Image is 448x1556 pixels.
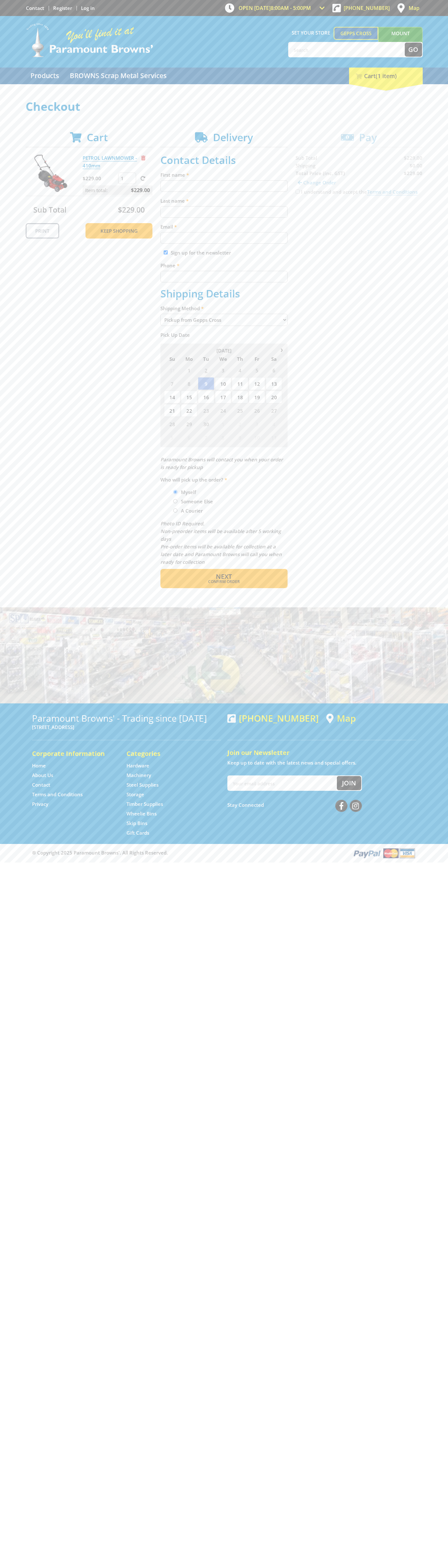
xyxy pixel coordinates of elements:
[198,355,214,363] span: Tu
[288,27,334,38] span: Set your store
[376,72,397,80] span: (1 item)
[349,68,423,84] div: Cart
[126,830,149,836] a: Go to the Gift Cards page
[181,431,197,444] span: 6
[405,43,422,57] button: Go
[160,154,288,166] h2: Contact Details
[26,68,64,84] a: Go to the Products page
[32,749,114,758] h5: Corporate Information
[173,499,177,503] input: Please select who will pick up the order.
[249,431,265,444] span: 10
[215,391,231,403] span: 17
[83,155,137,169] a: PETROL LAWNMOWER - 410mm
[179,487,198,498] label: Myself
[32,154,70,192] img: PETROL LAWNMOWER - 410mm
[232,364,248,377] span: 4
[81,5,95,11] a: Log in
[179,496,215,507] label: Someone Else
[160,476,288,483] label: Who will pick up the order?
[179,505,205,516] label: A Courier
[216,572,232,581] span: Next
[228,776,337,790] input: Your email address
[160,288,288,300] h2: Shipping Details
[171,249,231,256] label: Sign up for the newsletter
[118,205,145,215] span: $229.00
[232,391,248,403] span: 18
[181,404,197,417] span: 22
[227,759,416,766] p: Keep up to date with the latest news and special offers.
[160,456,283,470] em: Paramount Browns will contact you when your order is ready for pickup
[215,377,231,390] span: 10
[266,364,282,377] span: 6
[227,797,362,813] div: Stay Connected
[232,355,248,363] span: Th
[216,347,232,354] span: [DATE]
[215,404,231,417] span: 24
[126,801,163,807] a: Go to the Timber Supplies page
[181,377,197,390] span: 8
[326,713,356,724] a: View a map of Gepps Cross location
[26,223,59,239] a: Print
[249,404,265,417] span: 26
[160,331,288,339] label: Pick Up Date
[126,782,159,788] a: Go to the Steel Supplies page
[249,355,265,363] span: Fr
[352,847,416,859] img: PayPal, Mastercard, Visa accepted
[271,4,311,12] span: 8:00am - 5:00pm
[83,174,117,182] p: $229.00
[174,580,274,584] span: Confirm order
[378,27,423,51] a: Mount [PERSON_NAME]
[164,417,180,430] span: 28
[126,772,151,779] a: Go to the Machinery page
[83,185,152,195] p: Item total:
[181,417,197,430] span: 29
[160,206,288,218] input: Please enter your last name.
[160,569,288,588] button: Next Confirm order
[181,364,197,377] span: 1
[266,391,282,403] span: 20
[266,377,282,390] span: 13
[33,205,66,215] span: Sub Total
[160,171,288,179] label: First name
[160,271,288,282] input: Please enter your telephone number.
[249,364,265,377] span: 5
[289,43,405,57] input: Search
[164,355,180,363] span: Su
[160,314,288,326] select: Please select a shipping method.
[160,304,288,312] label: Shipping Method
[239,4,311,12] span: OPEN [DATE]
[232,404,248,417] span: 25
[126,810,157,817] a: Go to the Wheelie Bins page
[227,748,416,757] h5: Join our Newsletter
[160,262,288,269] label: Phone
[126,749,208,758] h5: Categories
[160,223,288,231] label: Email
[126,820,147,827] a: Go to the Skip Bins page
[198,417,214,430] span: 30
[65,68,171,84] a: Go to the BROWNS Scrap Metal Services page
[249,417,265,430] span: 3
[215,417,231,430] span: 1
[181,355,197,363] span: Mo
[334,27,378,40] a: Gepps Cross
[198,391,214,403] span: 16
[32,723,221,731] p: [STREET_ADDRESS]
[53,5,72,11] a: Go to the registration page
[266,355,282,363] span: Sa
[32,791,83,798] a: Go to the Terms and Conditions page
[215,364,231,377] span: 3
[198,431,214,444] span: 7
[160,197,288,205] label: Last name
[32,772,53,779] a: Go to the About Us page
[164,377,180,390] span: 7
[232,377,248,390] span: 11
[160,232,288,244] input: Please enter your email address.
[266,404,282,417] span: 27
[32,801,48,807] a: Go to the Privacy page
[164,404,180,417] span: 21
[32,762,46,769] a: Go to the Home page
[164,364,180,377] span: 31
[126,791,144,798] a: Go to the Storage page
[215,355,231,363] span: We
[32,782,50,788] a: Go to the Contact page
